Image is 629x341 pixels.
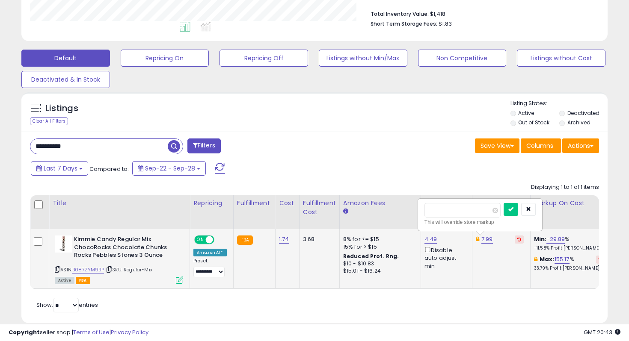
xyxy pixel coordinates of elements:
div: % [534,235,605,251]
b: Total Inventory Value: [371,10,429,18]
button: Actions [562,138,599,153]
p: -11.58% Profit [PERSON_NAME] [534,245,605,251]
b: Short Term Storage Fees: [371,20,437,27]
label: Out of Stock [518,119,549,126]
b: Min: [534,235,547,243]
a: -29.89 [546,235,565,244]
span: $1.83 [439,20,452,28]
span: All listings currently available for purchase on Amazon [55,277,74,284]
span: Sep-22 - Sep-28 [145,164,195,173]
div: Amazon Fees [343,199,417,208]
b: Max: [540,255,555,263]
span: FBA [76,277,90,284]
small: Amazon Fees. [343,208,348,215]
div: Fulfillment [237,199,272,208]
a: 7.99 [481,235,493,244]
button: Last 7 Days [31,161,88,176]
span: | SKU: Regular-Mix [105,266,152,273]
a: 4.49 [424,235,437,244]
div: Title [53,199,186,208]
div: Preset: [193,258,227,277]
div: Displaying 1 to 1 of 1 items [531,183,599,191]
label: Archived [567,119,590,126]
p: 33.79% Profit [PERSON_NAME] [534,265,605,271]
strong: Copyright [9,328,40,336]
span: OFF [213,236,227,244]
span: 2025-10-6 20:43 GMT [584,328,620,336]
div: Clear All Filters [30,117,68,125]
span: ON [195,236,206,244]
div: $10 - $10.83 [343,260,414,268]
span: Show: entries [36,301,98,309]
a: B087ZYM9BP [72,266,104,273]
a: 1.74 [279,235,289,244]
h5: Listings [45,103,78,115]
a: Privacy Policy [111,328,148,336]
th: The percentage added to the cost of goods (COGS) that forms the calculator for Min & Max prices. [530,195,611,229]
div: Markup on Cost [534,199,608,208]
div: seller snap | | [9,329,148,337]
div: 15% for > $15 [343,243,414,251]
button: Listings without Cost [517,50,605,67]
button: Columns [521,138,561,153]
div: Cost [279,199,296,208]
div: Repricing [193,199,230,208]
div: Disable auto adjust min [424,245,466,270]
a: Terms of Use [73,328,110,336]
li: $1,418 [371,8,593,18]
div: 3.68 [303,235,333,243]
button: Repricing On [121,50,209,67]
button: Sep-22 - Sep-28 [132,161,206,176]
span: Last 7 Days [44,164,77,173]
b: Kimmie Candy Regular Mix ChocoRocks Chocolate Chunks Rocks Pebbles Stones 3 Ounce [74,235,178,262]
button: Non Competitive [418,50,507,67]
button: Default [21,50,110,67]
b: Reduced Prof. Rng. [343,253,399,260]
div: 8% for <= $15 [343,235,414,243]
div: Amazon AI * [193,249,227,256]
button: Deactivated & In Stock [21,71,110,88]
img: 41d0ByzxS+L._SL40_.jpg [55,235,72,253]
label: Deactivated [567,109,599,117]
div: This will override store markup [424,218,536,226]
div: ASIN: [55,235,183,283]
button: Save View [475,138,519,153]
div: $15.01 - $16.24 [343,268,414,275]
span: Compared to: [89,165,129,173]
button: Repricing Off [220,50,308,67]
p: Listing States: [510,100,608,108]
div: % [534,256,605,271]
small: FBA [237,235,253,245]
button: Listings without Min/Max [319,50,407,67]
div: Fulfillment Cost [303,199,336,217]
span: Columns [526,141,553,150]
button: Filters [187,138,221,153]
a: 155.17 [555,255,570,264]
label: Active [518,109,534,117]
